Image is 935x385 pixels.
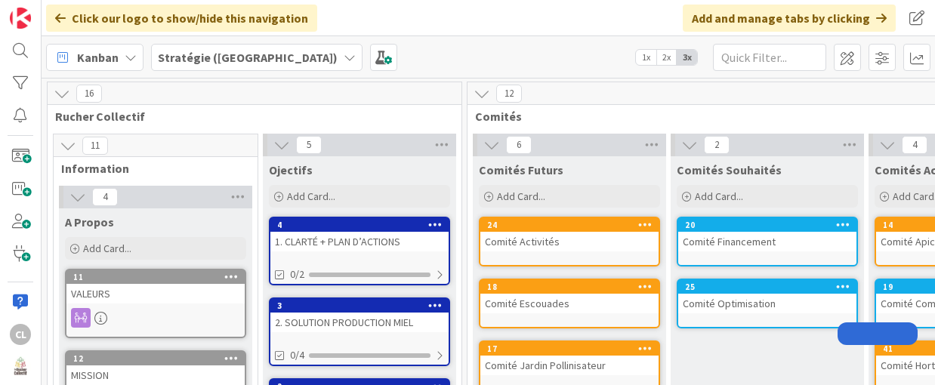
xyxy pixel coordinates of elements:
[290,347,304,363] span: 0/4
[73,272,245,282] div: 11
[270,313,449,332] div: 2. SOLUTION PRODUCTION MIEL
[296,136,322,154] span: 5
[480,294,659,313] div: Comité Escouades
[55,109,443,124] span: Rucher Collectif
[277,300,449,311] div: 3
[158,50,338,65] b: Stratégie ([GEOGRAPHIC_DATA])
[66,284,245,303] div: VALEURS
[66,352,245,385] div: 12MISSION
[677,162,782,177] span: Comités Souhaités
[678,294,856,313] div: Comité Optimisation
[506,136,532,154] span: 6
[66,365,245,385] div: MISSION
[678,232,856,251] div: Comité Financement
[270,218,449,251] div: 41. CLARTÉ + PLAN D’ACTIONS
[636,50,656,65] span: 1x
[677,50,697,65] span: 3x
[683,5,896,32] div: Add and manage tabs by clicking
[66,352,245,365] div: 12
[678,280,856,294] div: 25
[704,136,730,154] span: 2
[685,220,856,230] div: 20
[678,218,856,251] div: 20Comité Financement
[269,162,313,177] span: Ojectifs
[678,280,856,313] div: 25Comité Optimisation
[497,189,545,203] span: Add Card...
[10,324,31,345] div: CL
[277,220,449,230] div: 4
[685,282,856,292] div: 25
[480,342,659,375] div: 17Comité Jardin Pollinisateur
[270,218,449,232] div: 4
[10,8,31,29] img: Visit kanbanzone.com
[65,214,114,229] span: A Propos
[480,218,659,232] div: 24
[487,282,659,292] div: 18
[83,242,131,255] span: Add Card...
[73,353,245,364] div: 12
[496,85,522,103] span: 12
[270,299,449,313] div: 3
[270,232,449,251] div: 1. CLARTÉ + PLAN D’ACTIONS
[480,232,659,251] div: Comité Activités
[713,44,826,71] input: Quick Filter...
[678,218,856,232] div: 20
[480,218,659,251] div: 24Comité Activités
[290,266,304,282] span: 0/2
[479,162,563,177] span: Comités Futurs
[76,85,102,103] span: 16
[480,356,659,375] div: Comité Jardin Pollinisateur
[487,220,659,230] div: 24
[695,189,743,203] span: Add Card...
[656,50,677,65] span: 2x
[480,280,659,294] div: 18
[487,343,659,354] div: 17
[61,161,239,176] span: Information
[66,270,245,284] div: 11
[82,137,108,155] span: 11
[10,356,31,377] img: avatar
[270,299,449,332] div: 32. SOLUTION PRODUCTION MIEL
[46,5,317,32] div: Click our logo to show/hide this navigation
[92,188,118,206] span: 4
[66,270,245,303] div: 11VALEURS
[287,189,335,203] span: Add Card...
[480,342,659,356] div: 17
[77,48,119,66] span: Kanban
[902,136,927,154] span: 4
[480,280,659,313] div: 18Comité Escouades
